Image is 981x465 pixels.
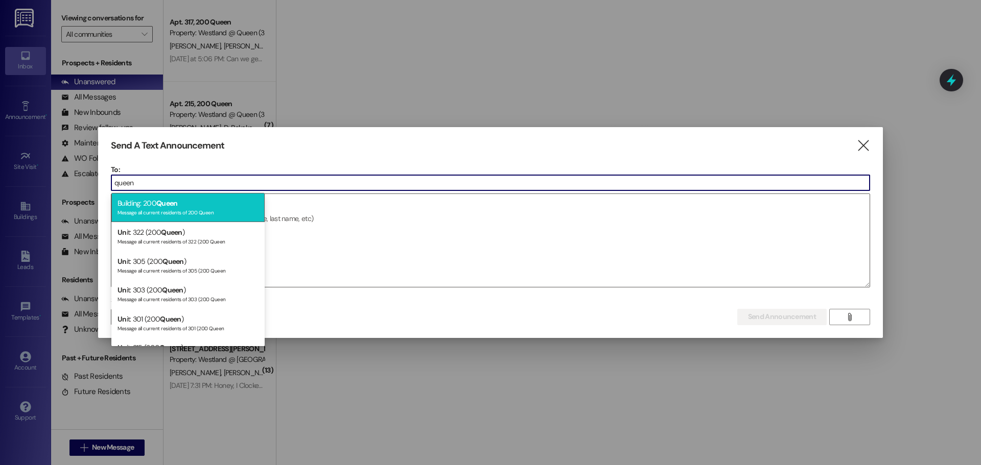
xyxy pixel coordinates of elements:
[111,175,870,190] input: Type to select the units, buildings, or communities you want to message. (e.g. 'Unit 1A', 'Buildi...
[111,222,265,251] div: it: 322 (200 )
[159,343,181,352] span: Queen
[111,164,870,175] p: To:
[162,257,184,266] span: Queen
[111,337,265,366] div: it: 315 (200 )
[118,257,127,266] span: Un
[118,207,259,216] div: Message all current residents of 200 Queen
[118,265,259,274] div: Message all current residents of 305 (200 Queen
[118,285,127,295] span: Un
[118,314,127,324] span: Un
[118,228,127,237] span: Un
[162,285,183,295] span: Queen
[118,294,259,303] div: Message all current residents of 303 (200 Queen
[156,199,178,208] span: Queen
[161,228,182,237] span: Queen
[748,311,816,322] span: Send Announcement
[111,309,265,338] div: it: 301 (200 )
[160,314,181,324] span: Queen
[111,251,265,280] div: it: 305 (200 )
[118,236,259,245] div: Message all current residents of 322 (200 Queen
[111,280,265,309] div: it: 303 (200 )
[856,140,870,151] i: 
[111,292,230,308] label: Select announcement type (optional)
[111,140,224,152] h3: Send A Text Announcement
[118,343,127,352] span: Un
[737,309,827,325] button: Send Announcement
[846,313,853,321] i: 
[118,323,259,332] div: Message all current residents of 301 (200 Queen
[111,193,265,222] div: Building: 200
